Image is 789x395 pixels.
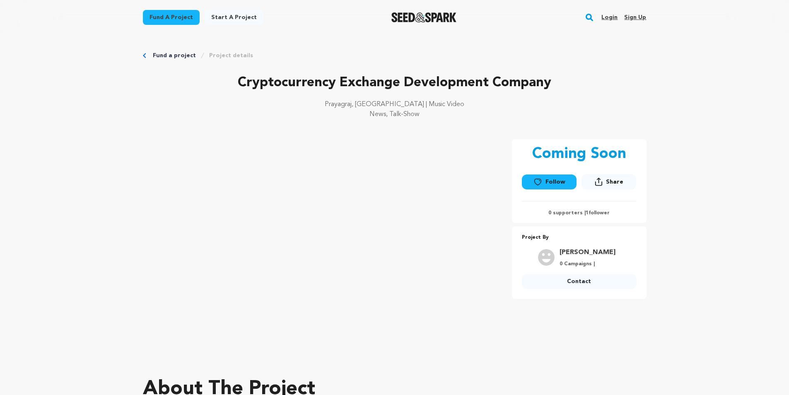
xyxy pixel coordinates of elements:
[143,99,647,109] p: Prayagraj, [GEOGRAPHIC_DATA] | Music Video
[209,51,253,60] a: Project details
[581,174,636,193] span: Share
[538,249,555,266] img: user.png
[586,211,589,216] span: 1
[624,11,646,24] a: Sign up
[522,174,577,189] a: Follow
[522,274,637,289] a: Contact
[153,51,196,60] a: Fund a project
[560,261,615,267] p: 0 Campaigns |
[143,73,647,93] p: Cryptocurrency Exchange Development Company
[532,146,626,162] p: Coming Soon
[522,233,637,242] p: Project By
[601,11,618,24] a: Login
[560,247,615,257] a: Goto Saif Fatima profile
[391,12,456,22] img: Seed&Spark Logo Dark Mode
[522,210,637,216] p: 0 supporters | follower
[143,51,647,60] div: Breadcrumb
[391,12,456,22] a: Seed&Spark Homepage
[205,10,263,25] a: Start a project
[143,10,200,25] a: Fund a project
[143,109,647,119] p: News, Talk-Show
[581,174,636,189] button: Share
[606,178,623,186] span: Share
